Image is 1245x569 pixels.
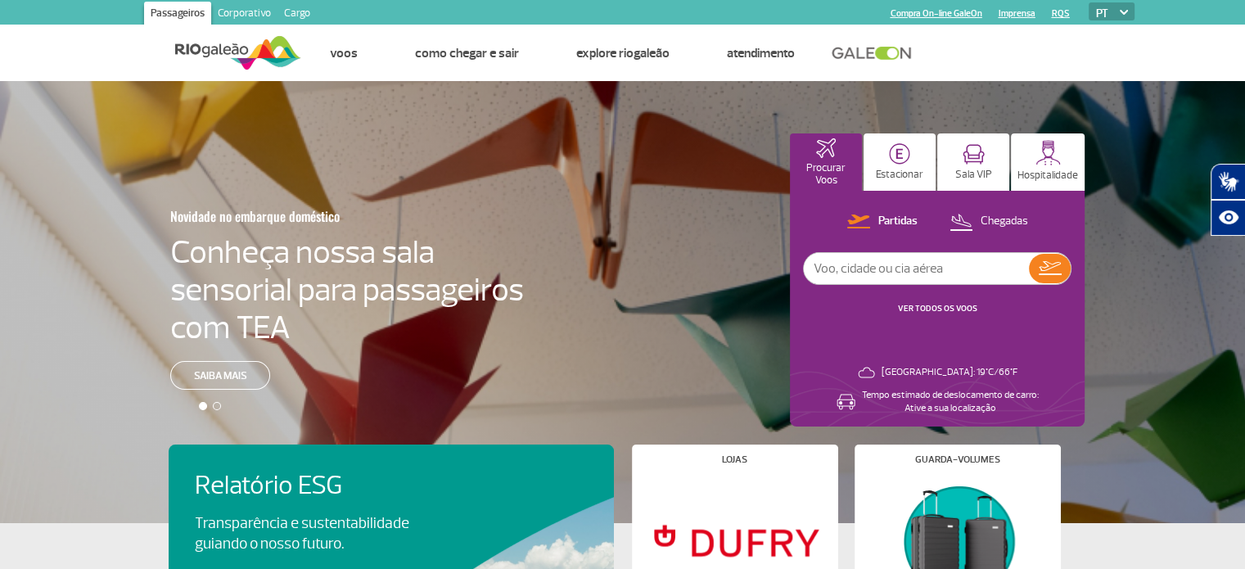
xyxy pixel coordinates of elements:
[415,45,519,61] a: Como chegar e sair
[864,133,936,191] button: Estacionar
[211,2,277,28] a: Corporativo
[842,211,922,233] button: Partidas
[330,45,358,61] a: Voos
[170,199,444,233] h3: Novidade no embarque doméstico
[955,169,992,181] p: Sala VIP
[170,361,270,390] a: Saiba mais
[981,214,1028,229] p: Chegadas
[170,233,524,346] h4: Conheça nossa sala sensorial para passageiros com TEA
[945,211,1033,233] button: Chegadas
[999,8,1035,19] a: Imprensa
[1035,140,1061,165] img: hospitality.svg
[889,143,910,165] img: carParkingHome.svg
[882,366,1017,379] p: [GEOGRAPHIC_DATA]: 19°C/66°F
[1211,200,1245,236] button: Abrir recursos assistivos.
[798,162,854,187] p: Procurar Voos
[898,303,977,314] a: VER TODOS OS VOOS
[790,133,862,191] button: Procurar Voos
[963,144,985,165] img: vipRoom.svg
[937,133,1009,191] button: Sala VIP
[277,2,317,28] a: Cargo
[1211,164,1245,236] div: Plugin de acessibilidade da Hand Talk.
[1211,164,1245,200] button: Abrir tradutor de língua de sinais.
[195,471,455,501] h4: Relatório ESG
[195,513,427,554] p: Transparência e sustentabilidade guiando o nosso futuro.
[1011,133,1085,191] button: Hospitalidade
[915,455,1000,464] h4: Guarda-volumes
[862,389,1039,415] p: Tempo estimado de deslocamento de carro: Ative a sua localização
[144,2,211,28] a: Passageiros
[195,471,588,554] a: Relatório ESGTransparência e sustentabilidade guiando o nosso futuro.
[1052,8,1070,19] a: RQS
[876,169,923,181] p: Estacionar
[893,302,982,315] button: VER TODOS OS VOOS
[816,138,836,158] img: airplaneHomeActive.svg
[891,8,982,19] a: Compra On-line GaleOn
[1017,169,1078,182] p: Hospitalidade
[804,253,1029,284] input: Voo, cidade ou cia aérea
[722,455,747,464] h4: Lojas
[878,214,918,229] p: Partidas
[576,45,670,61] a: Explore RIOgaleão
[727,45,795,61] a: Atendimento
